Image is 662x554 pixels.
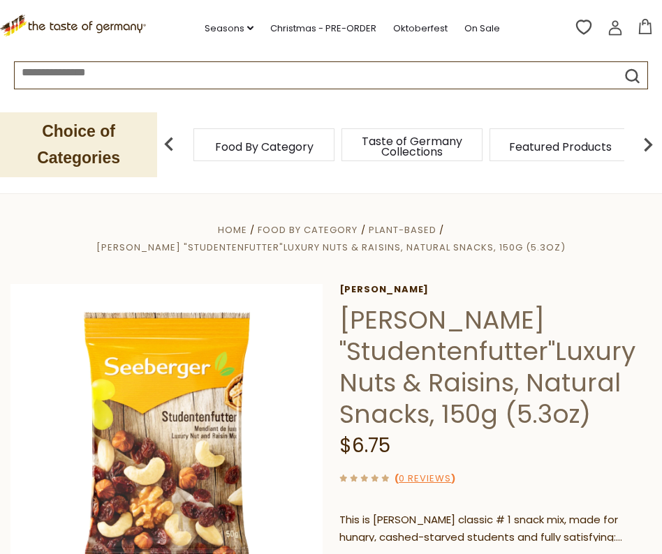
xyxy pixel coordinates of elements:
[155,130,183,158] img: previous arrow
[96,241,565,254] a: [PERSON_NAME] "Studentenfutter"Luxury Nuts & Raisins, Natural Snacks, 150g (5.3oz)
[270,21,376,36] a: Christmas - PRE-ORDER
[339,432,390,459] span: $6.75
[464,21,500,36] a: On Sale
[258,223,358,237] a: Food By Category
[393,21,448,36] a: Oktoberfest
[339,511,652,546] p: This is [PERSON_NAME] classic # 1 snack mix, made for hungry, cashed-starved students and fully s...
[218,223,247,237] a: Home
[509,142,612,152] a: Featured Products
[339,284,652,295] a: [PERSON_NAME]
[205,21,253,36] a: Seasons
[339,304,652,430] h1: [PERSON_NAME] "Studentenfutter"Luxury Nuts & Raisins, Natural Snacks, 150g (5.3oz)
[399,472,451,486] a: 0 Reviews
[369,223,436,237] a: Plant-Based
[634,130,662,158] img: next arrow
[395,472,455,485] span: ( )
[215,142,314,152] a: Food By Category
[356,136,468,157] a: Taste of Germany Collections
